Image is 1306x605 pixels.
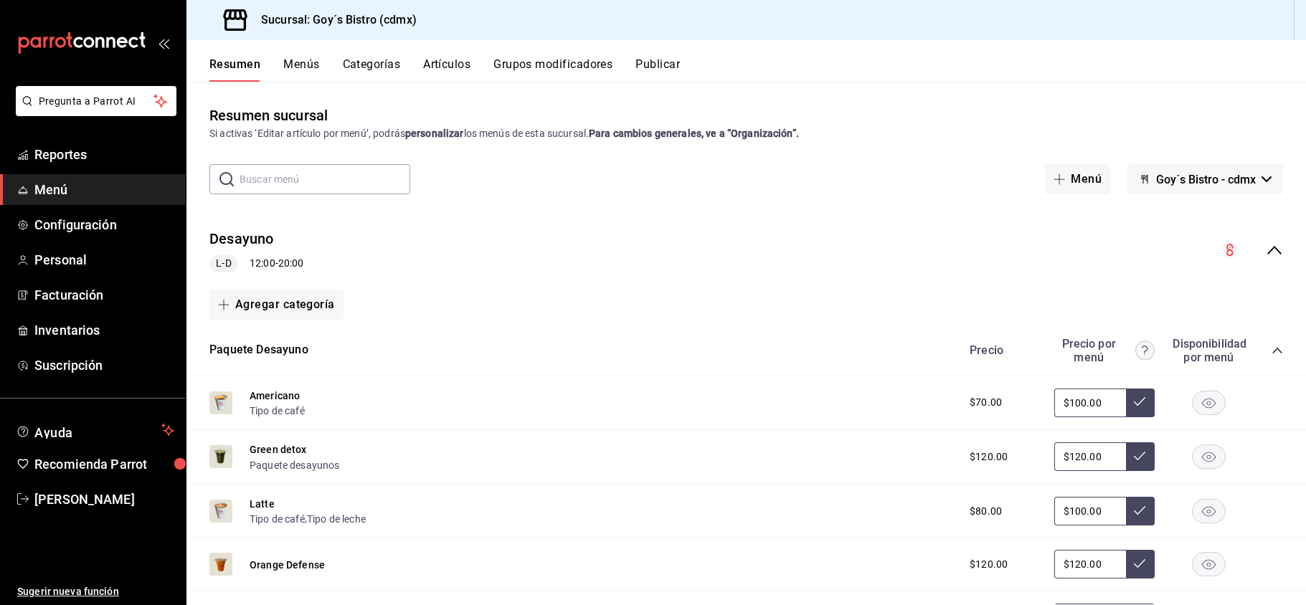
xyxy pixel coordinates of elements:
span: $120.00 [970,557,1008,572]
button: Publicar [635,57,680,82]
span: Facturación [34,285,174,305]
button: Resumen [209,57,260,82]
button: open_drawer_menu [158,37,169,49]
div: Precio por menú [1054,337,1155,364]
button: Orange Defense [250,558,325,572]
span: Menú [34,180,174,199]
img: Preview [209,445,232,468]
span: Inventarios [34,320,174,340]
span: $120.00 [970,449,1008,465]
div: collapse-menu-row [186,217,1306,284]
span: L-D [210,256,237,271]
button: Artículos [423,57,470,82]
input: Sin ajuste [1054,389,1126,417]
button: Tipo de leche [307,512,366,526]
span: Goy´s Bistro - cdmx [1156,173,1256,186]
button: Americano [250,389,300,403]
div: navigation tabs [209,57,1306,82]
input: Sin ajuste [1054,497,1126,525]
input: Sin ajuste [1054,550,1126,578]
strong: Para cambios generales, ve a “Organización”. [589,128,799,139]
div: Precio [955,343,1047,357]
span: Sugerir nueva función [17,584,174,599]
button: Goy´s Bistro - cdmx [1127,164,1283,194]
img: Preview [209,500,232,523]
div: Disponibilidad por menú [1173,337,1244,364]
button: Paquete desayunos [250,458,340,472]
button: Menú [1045,164,1110,194]
button: Menús [283,57,319,82]
input: Sin ajuste [1054,442,1126,471]
span: Personal [34,250,174,270]
input: Buscar menú [240,165,410,194]
div: Resumen sucursal [209,105,328,126]
div: Si activas ‘Editar artículo por menú’, podrás los menús de esta sucursal. [209,126,1283,141]
span: Configuración [34,215,174,234]
img: Preview [209,553,232,576]
button: Green detox [250,442,307,457]
span: [PERSON_NAME] [34,490,174,509]
button: Tipo de café [250,512,305,526]
a: Pregunta a Parrot AI [10,104,176,119]
span: Ayuda [34,421,156,439]
button: Paquete Desayuno [209,342,308,358]
button: Pregunta a Parrot AI [16,86,176,116]
img: Preview [209,391,232,414]
strong: personalizar [405,128,464,139]
span: Recomienda Parrot [34,454,174,474]
span: $70.00 [970,395,1002,410]
span: Suscripción [34,356,174,375]
button: Latte [250,497,275,511]
button: Grupos modificadores [493,57,612,82]
button: Categorías [343,57,401,82]
div: 12:00 - 20:00 [209,255,303,272]
span: Reportes [34,145,174,164]
button: Agregar categoría [209,290,344,320]
button: Desayuno [209,229,274,249]
button: Tipo de café [250,404,305,418]
span: $80.00 [970,504,1002,519]
div: , [250,511,366,526]
button: collapse-category-row [1272,345,1283,356]
h3: Sucursal: Goy´s Bistro (cdmx) [250,11,417,29]
span: Pregunta a Parrot AI [39,94,154,109]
